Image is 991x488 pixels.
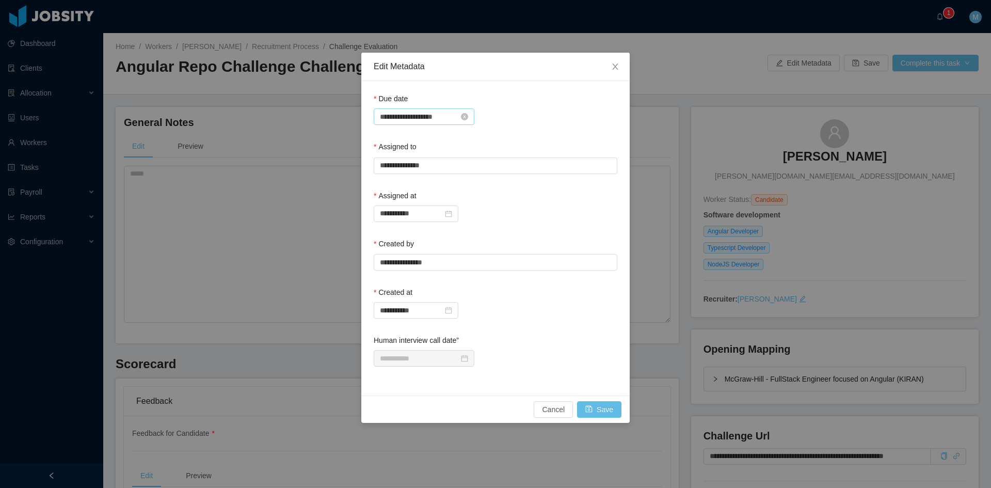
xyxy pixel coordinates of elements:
[374,143,417,151] label: Assigned to
[461,113,468,120] i: icon: close-circle
[374,240,414,248] label: Created by
[445,210,452,217] i: icon: calendar
[374,336,459,344] label: Human interview call date”
[601,53,630,82] button: Close
[374,192,417,200] label: Assigned at
[374,95,408,103] label: Due date
[445,307,452,314] i: icon: calendar
[374,61,617,72] div: Edit Metadata
[577,401,621,418] button: icon: saveSave
[534,401,573,418] button: Cancel
[461,355,468,362] i: icon: calendar
[374,288,412,296] label: Created at
[611,62,619,71] i: icon: close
